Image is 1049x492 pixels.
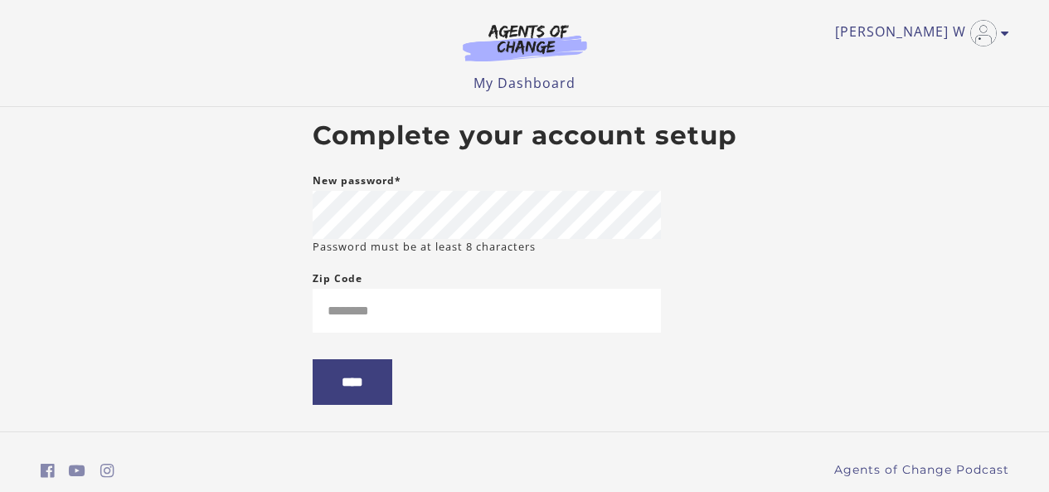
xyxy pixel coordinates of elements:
[69,463,85,479] i: https://www.youtube.com/c/AgentsofChangeTestPrepbyMeaganMitchell (Open in a new window)
[100,459,114,483] a: https://www.instagram.com/agentsofchangeprep/ (Open in a new window)
[834,461,1009,479] a: Agents of Change Podcast
[69,459,85,483] a: https://www.youtube.com/c/AgentsofChangeTestPrepbyMeaganMitchell (Open in a new window)
[41,459,55,483] a: https://www.facebook.com/groups/aswbtestprep (Open in a new window)
[41,463,55,479] i: https://www.facebook.com/groups/aswbtestprep (Open in a new window)
[100,463,114,479] i: https://www.instagram.com/agentsofchangeprep/ (Open in a new window)
[313,239,536,255] small: Password must be at least 8 characters
[313,269,362,289] label: Zip Code
[835,20,1001,46] a: Toggle menu
[313,171,401,191] label: New password*
[313,120,737,152] h2: Complete your account setup
[474,74,575,92] a: My Dashboard
[445,23,605,61] img: Agents of Change Logo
